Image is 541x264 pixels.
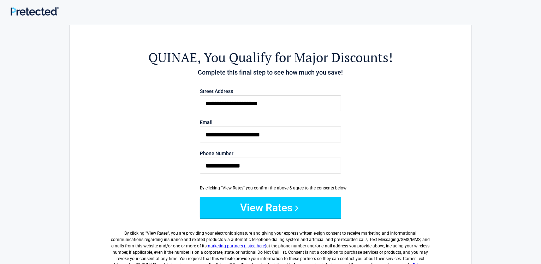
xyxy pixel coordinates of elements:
a: marketing partners (listed here) [207,244,267,248]
span: QUINAE [148,49,197,66]
label: Email [200,120,341,125]
button: View Rates [200,197,341,218]
h4: Complete this final step to see how much you save! [108,68,433,77]
label: Phone Number [200,151,341,156]
label: Street Address [200,89,341,94]
div: By clicking "View Rates" you confirm the above & agree to the consents below [200,185,341,191]
span: View Rates [147,231,168,236]
h2: , You Qualify for Major Discounts! [108,49,433,66]
img: Main Logo [11,7,59,16]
